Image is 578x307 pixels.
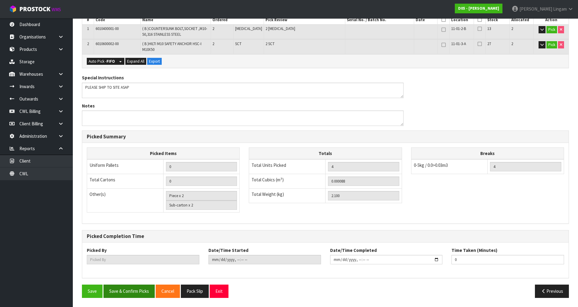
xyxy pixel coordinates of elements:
[265,41,275,46] span: 2 SCT
[210,285,228,298] button: Exit
[87,26,89,31] span: 1
[147,58,162,65] button: Export
[511,26,513,31] span: 2
[82,74,124,81] label: Special Instructions
[487,41,491,46] span: 27
[87,147,240,159] th: Picked Items
[546,41,557,48] button: Pick
[166,177,237,186] input: OUTERS TOTAL = CTN
[156,285,180,298] button: Cancel
[87,174,164,189] td: Total Cartons
[208,247,248,253] label: Date/Time Started
[87,159,164,174] td: Uniform Pallets
[249,159,326,174] td: Total Units Picked
[87,58,117,65] button: Auto Pick -FIFO
[212,41,214,46] span: 2
[546,26,557,33] button: Pick
[235,26,262,31] span: [MEDICAL_DATA]
[9,5,17,13] img: cube-alt.png
[519,6,552,12] span: [PERSON_NAME]
[82,285,103,298] button: Save
[142,26,207,37] span: ( B )COUNTERSUNK BOLT,SOCKET ,M10-50,316 STAINLESS STEEL
[142,41,201,52] span: ( B )HILTI M10 SAFETY ANCHOR HSC-I M10X50
[411,147,564,159] th: Breaks
[451,41,466,46] span: 11-01-3-A
[125,58,146,65] button: Expand All
[52,7,61,12] small: WMS
[96,26,119,31] span: 6010400001-00
[87,41,89,46] span: 2
[82,103,95,109] label: Notes
[87,255,199,264] input: Picked By
[249,189,326,203] td: Total Weight (kg)
[553,6,567,12] span: Lingam
[535,285,569,298] button: Previous
[106,59,115,64] strong: FIFO
[451,255,564,264] input: Time Taken
[212,26,214,31] span: 2
[87,134,564,140] h3: Picked Summary
[87,247,107,253] label: Picked By
[235,41,242,46] span: SCT
[103,285,155,298] button: Save & Confirm Picks
[19,5,50,13] span: ProStock
[330,247,377,253] label: Date/Time Completed
[451,26,466,31] span: 11-01-2-B
[451,247,497,253] label: Time Taken (Minutes)
[414,162,448,168] span: 0-5kg / 0.0>0.03m3
[249,147,402,159] th: Totals
[87,233,564,239] h3: Picked Completion Time
[487,26,491,31] span: 13
[181,285,209,298] button: Pack Slip
[87,189,164,213] td: Other(s)
[96,41,119,46] span: 6010600002-00
[249,174,326,189] td: Total Cubics (m³)
[455,4,502,13] a: D05 - [PERSON_NAME]
[127,59,144,64] span: Expand All
[265,26,295,31] span: 2 [MEDICAL_DATA]
[458,6,499,11] strong: D05 - [PERSON_NAME]
[166,162,237,171] input: UNIFORM P LINES
[511,41,513,46] span: 2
